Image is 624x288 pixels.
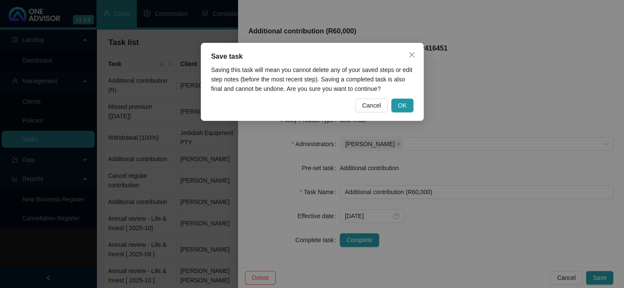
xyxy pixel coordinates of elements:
[408,51,415,58] span: close
[398,101,406,110] span: OK
[355,99,388,112] button: Cancel
[211,51,413,62] div: Save task
[405,48,419,62] button: Close
[362,101,381,110] span: Cancel
[211,65,413,93] div: Saving this task will mean you cannot delete any of your saved steps or edit step notes (before t...
[391,99,413,112] button: OK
